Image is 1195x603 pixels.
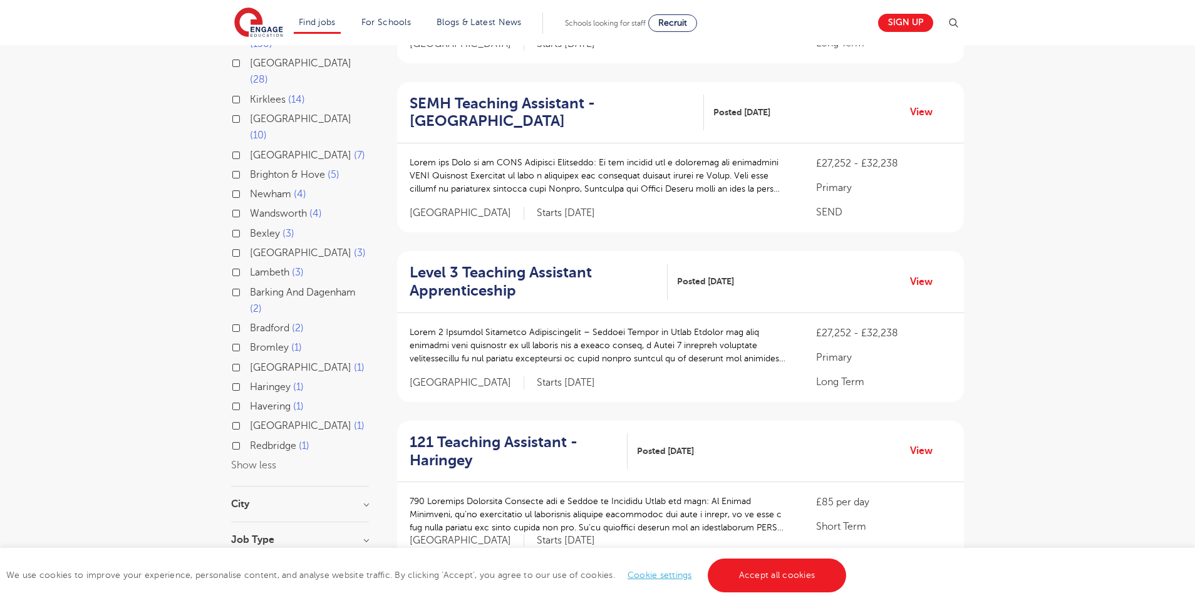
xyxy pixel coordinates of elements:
[293,381,304,393] span: 1
[250,169,258,177] input: Brighton & Hove 5
[816,156,951,171] p: £27,252 - £32,238
[282,228,294,239] span: 3
[708,559,847,592] a: Accept all cookies
[250,267,258,275] input: Lambeth 3
[250,150,351,161] span: [GEOGRAPHIC_DATA]
[250,287,258,295] input: Barking And Dagenham 2
[910,443,942,459] a: View
[250,401,291,412] span: Havering
[250,342,258,350] input: Bromley 1
[250,94,286,105] span: Kirklees
[250,420,258,428] input: [GEOGRAPHIC_DATA] 1
[537,376,595,389] p: Starts [DATE]
[250,362,258,370] input: [GEOGRAPHIC_DATA] 1
[250,247,351,259] span: [GEOGRAPHIC_DATA]
[354,247,366,259] span: 3
[410,433,618,470] h2: 121 Teaching Assistant - Haringey
[250,94,258,102] input: Kirklees 14
[658,18,687,28] span: Recruit
[816,205,951,220] p: SEND
[250,247,258,255] input: [GEOGRAPHIC_DATA] 3
[437,18,522,27] a: Blogs & Latest News
[250,342,289,353] span: Bromley
[250,381,258,389] input: Haringey 1
[677,275,734,288] span: Posted [DATE]
[250,113,351,125] span: [GEOGRAPHIC_DATA]
[328,169,339,180] span: 5
[410,207,524,220] span: [GEOGRAPHIC_DATA]
[250,188,258,197] input: Newham 4
[6,570,849,580] span: We use cookies to improve your experience, personalise content, and analyse website traffic. By c...
[816,326,951,341] p: £27,252 - £32,238
[648,14,697,32] a: Recruit
[816,180,951,195] p: Primary
[250,381,291,393] span: Haringey
[250,228,280,239] span: Bexley
[410,495,791,534] p: 790 Loremips Dolorsita Consecte adi e Seddoe te Incididu Utlab etd magn: Al Enimad Minimveni, qu’...
[299,18,336,27] a: Find jobs
[410,156,791,195] p: Lorem ips Dolo si am CONS Adipisci Elitseddo: Ei tem incidid utl e doloremag ali enimadmini VENI ...
[250,113,258,121] input: [GEOGRAPHIC_DATA] 10
[309,208,322,219] span: 4
[250,58,351,69] span: [GEOGRAPHIC_DATA]
[250,322,289,334] span: Bradford
[910,274,942,290] a: View
[910,104,942,120] a: View
[816,495,951,510] p: £85 per day
[231,499,369,509] h3: City
[250,74,268,85] span: 28
[354,420,365,431] span: 1
[713,106,770,119] span: Posted [DATE]
[816,374,951,389] p: Long Term
[410,264,668,300] a: Level 3 Teaching Assistant Apprenticeship
[410,95,704,131] a: SEMH Teaching Assistant - [GEOGRAPHIC_DATA]
[250,130,267,141] span: 10
[288,94,305,105] span: 14
[250,287,356,298] span: Barking And Dagenham
[250,58,258,66] input: [GEOGRAPHIC_DATA] 28
[250,208,307,219] span: Wandsworth
[250,150,258,158] input: [GEOGRAPHIC_DATA] 7
[537,534,595,547] p: Starts [DATE]
[294,188,306,200] span: 4
[293,401,304,412] span: 1
[299,440,309,451] span: 1
[410,376,524,389] span: [GEOGRAPHIC_DATA]
[410,95,694,131] h2: SEMH Teaching Assistant - [GEOGRAPHIC_DATA]
[537,207,595,220] p: Starts [DATE]
[250,228,258,236] input: Bexley 3
[250,440,296,451] span: Redbridge
[354,362,365,373] span: 1
[250,420,351,431] span: [GEOGRAPHIC_DATA]
[628,570,692,580] a: Cookie settings
[250,188,291,200] span: Newham
[565,19,646,28] span: Schools looking for staff
[292,267,304,278] span: 3
[231,460,276,471] button: Show less
[250,362,351,373] span: [GEOGRAPHIC_DATA]
[292,322,304,334] span: 2
[250,401,258,409] input: Havering 1
[410,264,658,300] h2: Level 3 Teaching Assistant Apprenticeship
[234,8,283,39] img: Engage Education
[250,322,258,331] input: Bradford 2
[878,14,933,32] a: Sign up
[354,150,365,161] span: 7
[250,38,272,49] span: 138
[250,267,289,278] span: Lambeth
[291,342,302,353] span: 1
[637,445,694,458] span: Posted [DATE]
[410,534,524,547] span: [GEOGRAPHIC_DATA]
[250,208,258,216] input: Wandsworth 4
[816,350,951,365] p: Primary
[250,303,262,314] span: 2
[410,433,628,470] a: 121 Teaching Assistant - Haringey
[250,169,325,180] span: Brighton & Hove
[231,535,369,545] h3: Job Type
[250,440,258,448] input: Redbridge 1
[816,519,951,534] p: Short Term
[410,326,791,365] p: Lorem 2 Ipsumdol Sitametco Adipiscingelit – Seddoei Tempor in Utlab Etdolor mag aliq enimadmi ven...
[361,18,411,27] a: For Schools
